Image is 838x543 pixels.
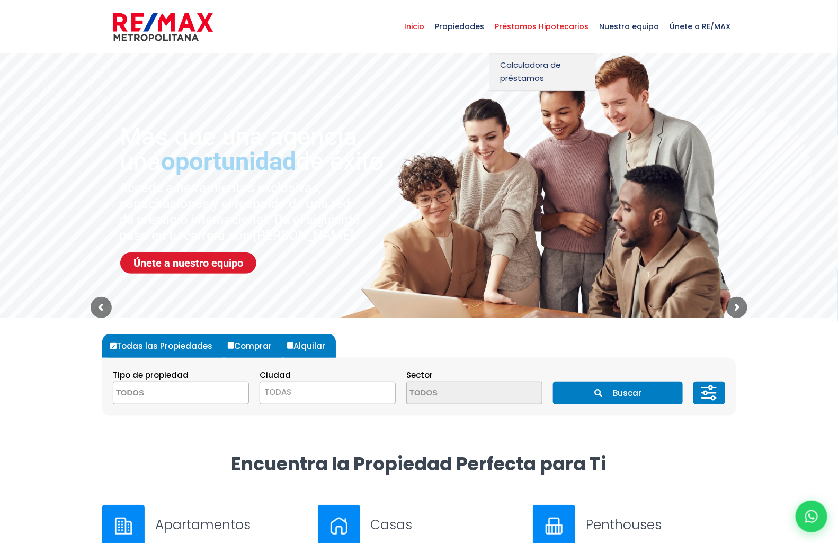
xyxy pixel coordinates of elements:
sr7-txt: Accede a herramientas exclusivas, capacitaciones y el respaldo de una red de prestigio internacio... [119,180,362,243]
span: Inicio [399,11,430,42]
input: Alquilar [287,342,293,349]
h3: Penthouses [586,515,736,534]
span: TODAS [260,382,396,404]
img: remax-metropolitana-logo [113,11,213,43]
sr7-txt: Más que una agencia, una de éxito [120,124,403,174]
button: Buscar [553,382,682,404]
a: Únete a nuestro equipo [120,252,256,274]
span: Calculadora de préstamos [500,58,585,85]
label: Comprar [225,334,282,358]
span: TODAS [260,385,395,400]
input: Todas las Propiedades [110,343,117,349]
span: Sector [406,369,433,381]
span: TODAS [264,386,291,397]
span: Únete a RE/MAX [664,11,736,42]
strong: Encuentra la Propiedad Perfecta para Ti [231,451,607,477]
h3: Apartamentos [155,515,305,534]
label: Todas las Propiedades [108,334,223,358]
span: Tipo de propiedad [113,369,189,381]
textarea: Search [113,382,216,405]
h3: Casas [371,515,521,534]
textarea: Search [407,382,510,405]
a: Calculadora de préstamos [489,53,595,91]
span: Propiedades [430,11,489,42]
span: oportunidad [161,147,296,176]
label: Alquilar [284,334,336,358]
span: Nuestro equipo [594,11,664,42]
input: Comprar [228,342,234,349]
span: Préstamos Hipotecarios [489,11,594,42]
span: Ciudad [260,369,291,381]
